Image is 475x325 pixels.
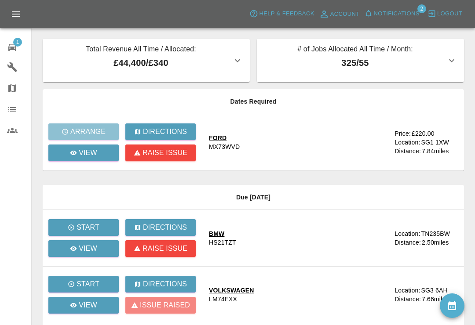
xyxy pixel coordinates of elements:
[48,219,119,236] button: Start
[395,286,457,303] a: Location:SG3 6AHDistance:7.66miles
[395,138,420,147] div: Location:
[264,56,446,69] p: 325 / 55
[143,222,187,233] p: Directions
[417,4,426,13] span: 2
[48,144,119,161] a: View
[422,147,457,155] div: 7.84 miles
[395,286,420,295] div: Location:
[209,286,387,303] a: VOLKSWAGENLM74EXX
[48,297,119,314] a: View
[209,229,387,247] a: BMWHS21TZT
[395,229,457,247] a: Location:TN235BWDistance:2.50miles
[125,144,196,161] button: Raise issue
[125,123,196,140] button: Directions
[48,240,119,257] a: View
[330,9,360,19] span: Account
[362,7,422,21] button: Notifications
[440,293,464,318] button: availability
[395,295,421,303] div: Distance:
[43,185,464,210] th: Due [DATE]
[209,295,237,303] div: LM74EXX
[412,129,435,138] div: £220.00
[5,4,26,25] button: Open drawer
[209,286,254,295] div: VOLKSWAGEN
[421,286,447,295] div: SG3 6AH
[43,89,464,114] th: Dates Required
[395,129,457,155] a: Price:£220.00Location:SG1 1XWDistance:7.84miles
[48,276,119,292] button: Start
[257,39,464,82] button: # of Jobs Allocated All Time / Month:325/55
[374,9,420,19] span: Notifications
[79,243,97,254] p: View
[247,7,316,21] button: Help & Feedback
[421,138,449,147] div: SG1 1XW
[79,300,97,311] p: View
[142,243,187,254] p: Raise issue
[13,38,22,47] span: 1
[209,229,236,238] div: BMW
[142,148,187,158] p: Raise issue
[125,219,196,236] button: Directions
[125,276,196,292] button: Directions
[143,279,187,289] p: Directions
[425,7,464,21] button: Logout
[395,238,421,247] div: Distance:
[143,126,187,137] p: Directions
[395,229,420,238] div: Location:
[437,9,462,19] span: Logout
[209,134,240,142] div: FORD
[317,7,362,21] a: Account
[209,134,387,151] a: FORDMX73WVD
[422,238,457,247] div: 2.50 miles
[421,229,450,238] div: TN235BW
[209,142,240,151] div: MX73WVD
[77,222,99,233] p: Start
[125,240,196,257] button: Raise issue
[77,279,99,289] p: Start
[50,44,232,56] p: Total Revenue All Time / Allocated:
[395,147,421,155] div: Distance:
[264,44,446,56] p: # of Jobs Allocated All Time / Month:
[50,56,232,69] p: £44,400 / £340
[259,9,314,19] span: Help & Feedback
[209,238,236,247] div: HS21TZT
[422,295,457,303] div: 7.66 miles
[79,148,97,158] p: View
[395,129,411,138] div: Price:
[43,39,250,82] button: Total Revenue All Time / Allocated:£44,400/£340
